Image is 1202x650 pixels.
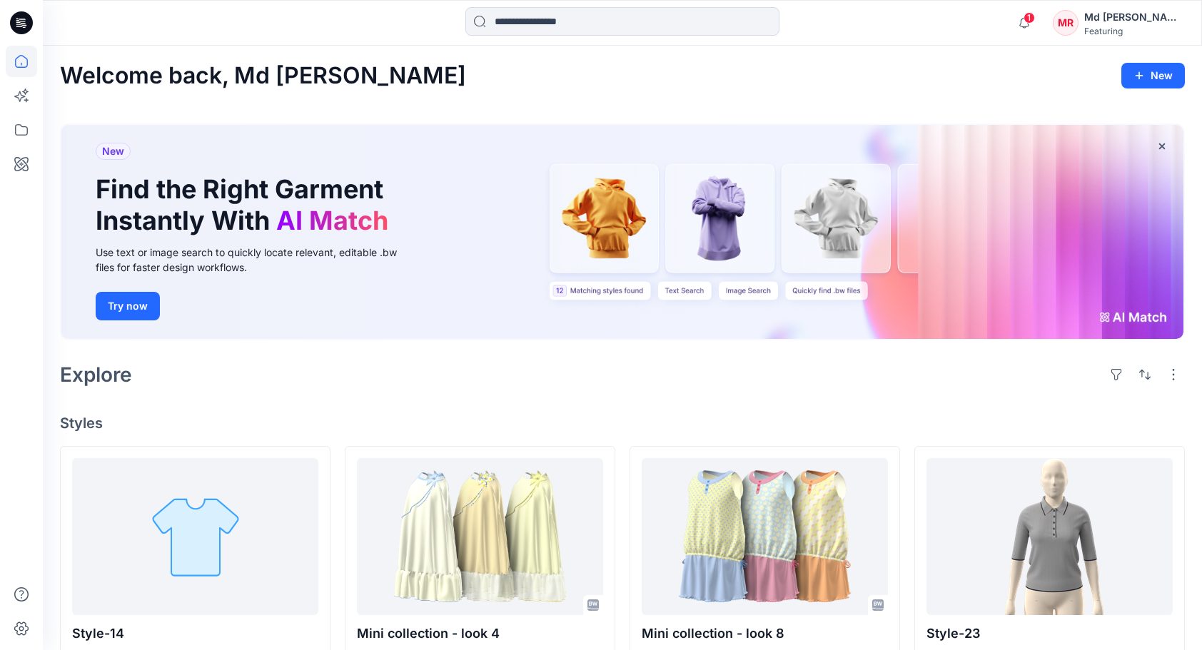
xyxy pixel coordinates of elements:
button: Try now [96,292,160,320]
p: Mini collection - look 8 [642,624,888,644]
a: Mini collection - look 4 [357,458,603,615]
p: Style-23 [926,624,1173,644]
a: Mini collection - look 8 [642,458,888,615]
div: Use text or image search to quickly locate relevant, editable .bw files for faster design workflows. [96,245,417,275]
span: AI Match [276,205,388,236]
h2: Welcome back, Md [PERSON_NAME] [60,63,466,89]
span: New [102,143,124,160]
div: Md [PERSON_NAME][DEMOGRAPHIC_DATA] [1084,9,1184,26]
div: MR [1053,10,1079,36]
p: Mini collection - look 4 [357,624,603,644]
span: 1 [1024,12,1035,24]
p: Style-14 [72,624,318,644]
a: Style-14 [72,458,318,615]
h1: Find the Right Garment Instantly With [96,174,395,235]
a: Style-23 [926,458,1173,615]
h2: Explore [60,363,132,386]
button: New [1121,63,1185,88]
h4: Styles [60,415,1185,432]
div: Featuring [1084,26,1184,36]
